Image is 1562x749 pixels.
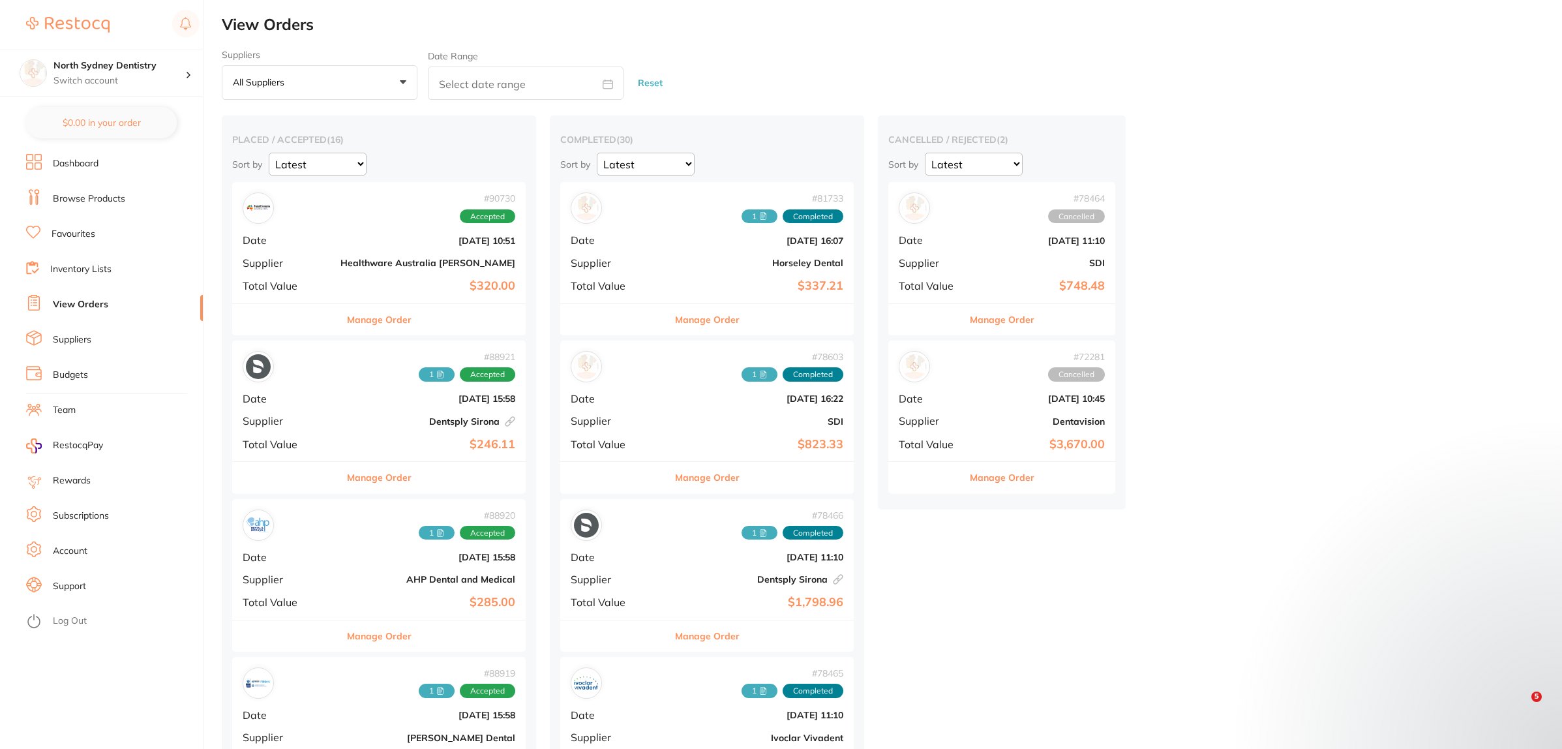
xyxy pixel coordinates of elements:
img: AHP Dental and Medical [246,513,271,538]
span: Supplier [243,731,330,743]
span: Supplier [243,573,330,585]
b: [DATE] 11:10 [668,552,843,562]
h2: cancelled / rejected ( 2 ) [888,134,1115,145]
button: Manage Order [347,620,412,652]
span: Received [742,209,777,224]
span: Total Value [243,438,330,450]
span: Total Value [899,438,964,450]
b: [DATE] 15:58 [340,552,515,562]
button: All suppliers [222,65,417,100]
button: Log Out [26,611,199,632]
span: RestocqPay [53,439,103,452]
b: Horseley Dental [668,258,843,268]
img: SDI [574,354,599,379]
b: $823.33 [668,438,843,451]
h4: North Sydney Dentistry [53,59,185,72]
span: Supplier [571,731,658,743]
b: [DATE] 16:22 [668,393,843,404]
a: Favourites [52,228,95,241]
b: [DATE] 10:51 [340,236,515,246]
a: Log Out [53,615,87,628]
span: Supplier [571,257,658,269]
span: # 78465 [742,668,843,679]
span: Total Value [243,280,330,292]
span: Total Value [571,438,658,450]
img: Ivoclar Vivadent [574,671,599,695]
b: $3,670.00 [974,438,1105,451]
b: Dentavision [974,416,1105,427]
span: Completed [783,526,843,540]
a: Inventory Lists [50,263,112,276]
a: Browse Products [53,192,125,206]
h2: placed / accepted ( 16 ) [232,134,526,145]
iframe: Intercom notifications message [1295,430,1555,714]
span: Completed [783,209,843,224]
span: Date [571,393,658,405]
span: Received [742,526,777,540]
span: Received [419,526,455,540]
a: Team [53,404,76,417]
b: SDI [668,416,843,427]
a: View Orders [53,298,108,311]
p: Sort by [232,159,262,170]
b: Healthware Australia [PERSON_NAME] [340,258,515,268]
div: Healthware Australia Ridley#90730AcceptedDate[DATE] 10:51SupplierHealthware Australia [PERSON_NAM... [232,182,526,335]
span: Received [742,367,777,382]
span: Supplier [899,415,964,427]
span: Total Value [899,280,964,292]
p: All suppliers [233,76,290,88]
span: # 88920 [419,510,515,521]
a: Rewards [53,474,91,487]
p: Switch account [53,74,185,87]
p: Sort by [888,159,918,170]
span: Date [243,393,330,405]
a: Subscriptions [53,510,109,523]
b: Dentsply Sirona [668,574,843,585]
span: Accepted [460,209,515,224]
span: # 78464 [1048,193,1105,204]
span: Date [571,234,658,246]
b: $285.00 [340,596,515,609]
button: Manage Order [675,462,740,493]
span: Completed [783,684,843,698]
b: [PERSON_NAME] Dental [340,733,515,743]
span: Date [899,393,964,405]
button: Manage Order [675,620,740,652]
img: SDI [902,196,927,221]
span: Accepted [460,526,515,540]
button: $0.00 in your order [26,107,177,138]
img: RestocqPay [26,438,42,453]
span: Date [899,234,964,246]
span: Date [243,551,330,563]
p: Sort by [560,159,590,170]
span: # 88919 [419,668,515,679]
span: # 88921 [419,352,515,362]
b: [DATE] 15:58 [340,710,515,720]
span: 5 [1531,692,1542,702]
button: Manage Order [970,462,1034,493]
span: # 72281 [1048,352,1105,362]
span: Date [571,551,658,563]
img: Dentsply Sirona [246,354,271,379]
a: Support [53,580,86,593]
span: Supplier [571,415,658,427]
span: # 90730 [460,193,515,204]
span: # 81733 [742,193,843,204]
img: Restocq Logo [26,17,110,33]
span: Supplier [243,257,330,269]
span: Supplier [243,415,330,427]
b: [DATE] 15:58 [340,393,515,404]
b: Dentsply Sirona [340,416,515,427]
button: Manage Order [347,304,412,335]
b: $320.00 [340,279,515,293]
span: Date [571,709,658,721]
b: AHP Dental and Medical [340,574,515,585]
a: Suppliers [53,333,91,346]
a: Dashboard [53,157,98,170]
span: Total Value [571,280,658,292]
h2: completed ( 30 ) [560,134,854,145]
label: Date Range [428,51,478,61]
b: [DATE] 10:45 [974,393,1105,404]
span: # 78466 [742,510,843,521]
span: Date [243,709,330,721]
